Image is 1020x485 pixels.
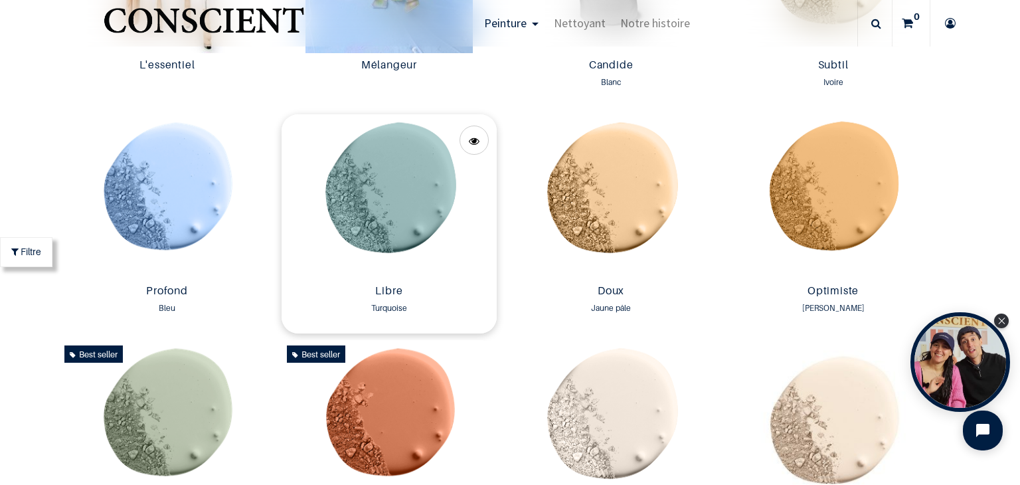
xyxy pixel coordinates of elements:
[64,302,269,315] div: Bleu
[282,114,497,279] img: Product image
[620,15,690,31] span: Notre histoire
[910,312,1010,412] div: Open Tolstoy
[287,302,491,315] div: Turquoise
[554,15,606,31] span: Nettoyant
[994,314,1009,328] div: Close Tolstoy widget
[952,399,1014,462] iframe: Tidio Chat
[509,284,713,300] a: Doux
[730,76,935,89] div: Ivoire
[509,76,713,89] div: Blanc
[21,244,41,258] span: Filtre
[460,126,489,155] a: Quick View
[730,284,935,300] a: Optimiste
[503,114,719,279] img: Product image
[509,302,713,315] div: Jaune pâle
[725,114,940,279] img: Product image
[730,302,935,315] div: [PERSON_NAME]
[730,58,935,74] a: Subtil
[910,312,1010,412] div: Open Tolstoy widget
[287,284,491,300] a: Libre
[910,10,923,23] sup: 0
[287,58,491,74] a: Mélangeur
[910,312,1010,412] div: Tolstoy bubble widget
[59,114,274,279] img: Product image
[509,58,713,74] a: Candide
[64,58,269,74] a: L'essentiel
[64,284,269,300] a: Profond
[287,345,345,363] div: Best seller
[484,15,527,31] span: Peinture
[64,345,123,363] div: Best seller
